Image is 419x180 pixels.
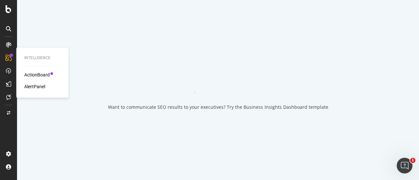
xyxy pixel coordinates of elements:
div: Want to communicate SEO results to your executives? Try the Business Insights Dashboard template [108,104,328,110]
div: animation [194,70,242,93]
span: 1 [410,158,415,163]
div: Intelligence [24,55,61,61]
iframe: Intercom live chat [397,158,412,173]
a: ActionBoard [24,72,50,78]
a: AlertPanel [24,83,45,90]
